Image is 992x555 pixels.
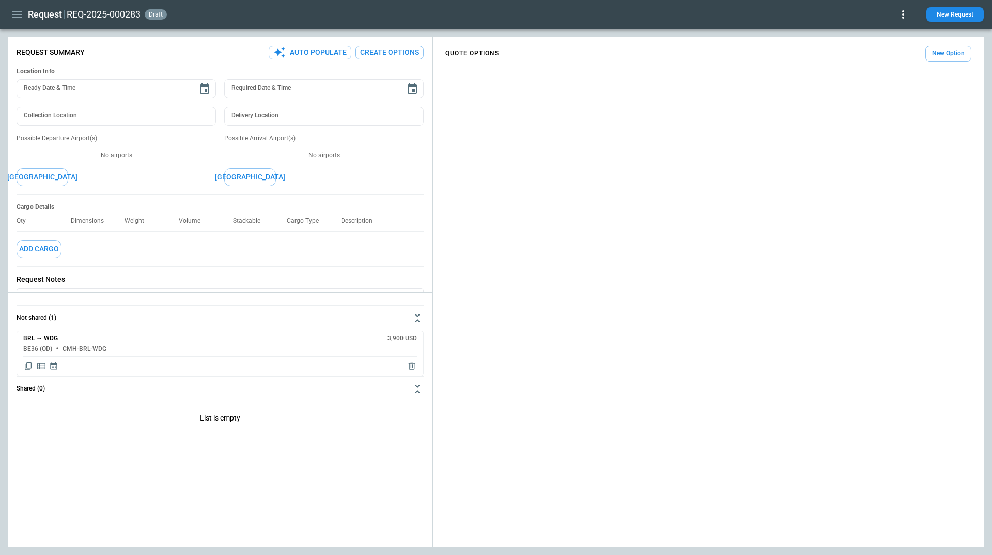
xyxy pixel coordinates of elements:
[23,361,34,371] span: Copy quote content
[17,314,56,321] h6: Not shared (1)
[287,217,327,225] p: Cargo Type
[36,361,47,371] span: Display detailed quote content
[147,11,165,18] span: draft
[17,151,216,160] p: No airports
[269,46,351,59] button: Auto Populate
[341,217,381,225] p: Description
[925,46,971,62] button: New Option
[17,377,424,401] button: Shared (0)
[71,217,112,225] p: Dimensions
[224,134,424,143] p: Possible Arrival Airport(s)
[17,401,424,438] p: List is empty
[17,240,61,258] button: Add Cargo
[28,8,62,21] h1: Request
[224,168,276,186] button: [GEOGRAPHIC_DATA]
[17,203,424,211] h6: Cargo Details
[49,361,58,371] span: Display quote schedule
[17,48,85,57] p: Request Summary
[17,275,424,284] p: Request Notes
[17,331,424,376] div: Not shared (1)
[17,401,424,438] div: Not shared (1)
[407,361,417,371] span: Delete quote
[125,217,152,225] p: Weight
[17,385,45,392] h6: Shared (0)
[67,8,141,21] h2: REQ-2025-000283
[17,134,216,143] p: Possible Departure Airport(s)
[23,335,58,342] h6: BRL → WDG
[355,46,424,59] button: Create Options
[17,168,68,186] button: [GEOGRAPHIC_DATA]
[63,346,106,352] h6: CMH-BRL-WDG
[433,41,984,66] div: scrollable content
[224,151,424,160] p: No airports
[17,68,424,76] h6: Location Info
[926,7,984,22] button: New Request
[445,51,499,56] h4: QUOTE OPTIONS
[17,306,424,331] button: Not shared (1)
[179,217,209,225] p: Volume
[402,79,423,99] button: Choose date
[23,346,52,352] h6: BE36 (OD)
[388,335,417,342] h6: 3,900 USD
[17,217,34,225] p: Qty
[233,217,269,225] p: Stackable
[194,79,215,99] button: Choose date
